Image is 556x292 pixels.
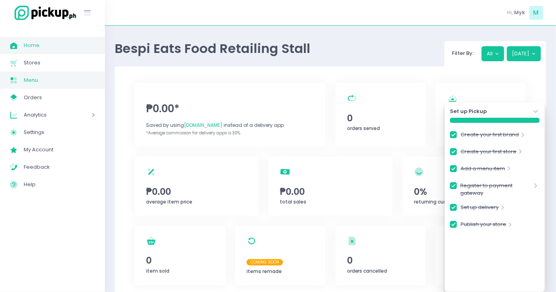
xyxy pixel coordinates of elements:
a: 0item sold [135,226,225,285]
div: Saved by using instead of a delivery app [146,122,314,129]
span: Coming Soon [247,259,283,266]
span: 0 [347,254,414,267]
span: Settings [24,127,95,138]
span: ₱0.00* [146,101,314,117]
span: Orders [24,92,95,103]
strong: Set up Pickup [450,107,487,115]
span: Home [24,40,95,51]
span: Help [24,179,95,190]
span: orders cancelled [347,268,387,274]
span: Myk [514,9,526,17]
a: ₱0.00average item price [135,156,258,216]
img: logo [10,4,77,21]
span: Feedback [24,162,95,172]
span: 0 [146,254,213,267]
a: 0orders cancelled [336,226,426,285]
a: 0orders [436,83,526,147]
a: ₱0.00total sales [268,156,392,216]
span: *Average commission for delivery apps is 30% [146,130,240,136]
span: Analytics [24,110,69,120]
span: Bespi Eats Food Retailing Stall [115,40,310,57]
span: Hi, [507,9,513,17]
a: Add a menu item [461,165,505,175]
button: [DATE] [507,46,541,61]
span: ₱0.00 [146,185,247,198]
span: Filter By: [450,49,476,57]
span: 0% [414,185,515,198]
a: Set up delivery [461,203,499,214]
span: items remade [247,268,282,275]
button: All [482,46,505,61]
a: Create your first store [461,148,517,158]
a: Publish your store [461,220,507,231]
a: 0refunded orders [436,226,526,285]
span: ₱0.00 [280,185,381,198]
span: My Account [24,145,95,155]
span: item sold [146,268,169,274]
span: returning customers [414,198,465,205]
span: 0 [347,111,414,125]
a: 0orders served [336,83,426,147]
a: Create your first brand [461,131,519,141]
span: average item price [146,198,192,205]
span: total sales [280,198,307,205]
a: 0%returning customers [402,156,526,216]
span: Stores [24,58,95,68]
span: orders served [347,125,380,132]
span: [DOMAIN_NAME] [184,122,222,128]
a: Register to payment gateway [461,182,532,197]
span: Menu [24,75,95,85]
span: M [529,6,543,20]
